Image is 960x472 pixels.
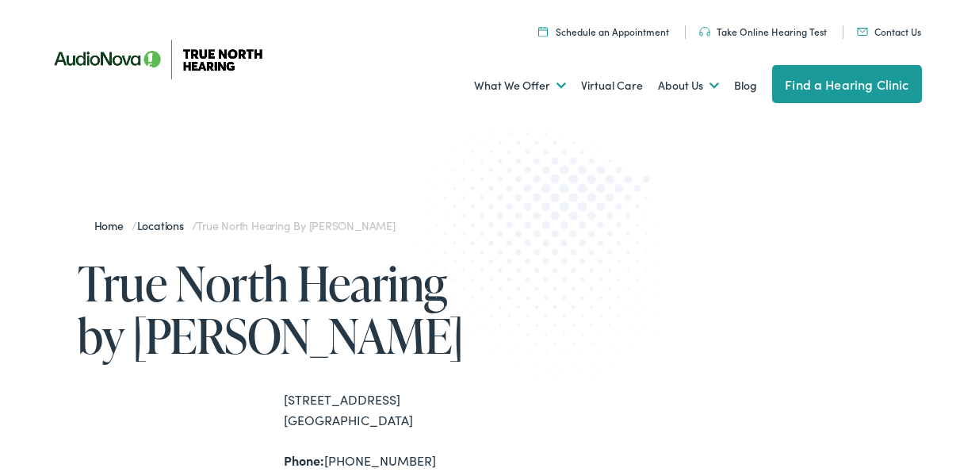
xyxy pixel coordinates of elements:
a: Find a Hearing Clinic [772,65,921,103]
span: True North Hearing by [PERSON_NAME] [197,217,395,233]
a: What We Offer [474,56,566,115]
img: Mail icon in color code ffb348, used for communication purposes [857,28,868,36]
a: Schedule an Appointment [538,25,669,38]
h1: True North Hearing by [PERSON_NAME] [78,257,480,362]
img: Headphones icon in color code ffb348 [699,27,710,36]
strong: Phone: [284,451,324,469]
a: About Us [658,56,719,115]
div: [STREET_ADDRESS] [GEOGRAPHIC_DATA] [284,389,480,430]
a: Home [94,217,132,233]
div: [PHONE_NUMBER] [284,451,480,471]
a: Virtual Care [581,56,643,115]
img: Icon symbolizing a calendar in color code ffb348 [538,26,548,36]
a: Take Online Hearing Test [699,25,827,38]
span: / / [94,217,396,233]
a: Blog [734,56,757,115]
a: Locations [137,217,192,233]
a: Contact Us [857,25,921,38]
